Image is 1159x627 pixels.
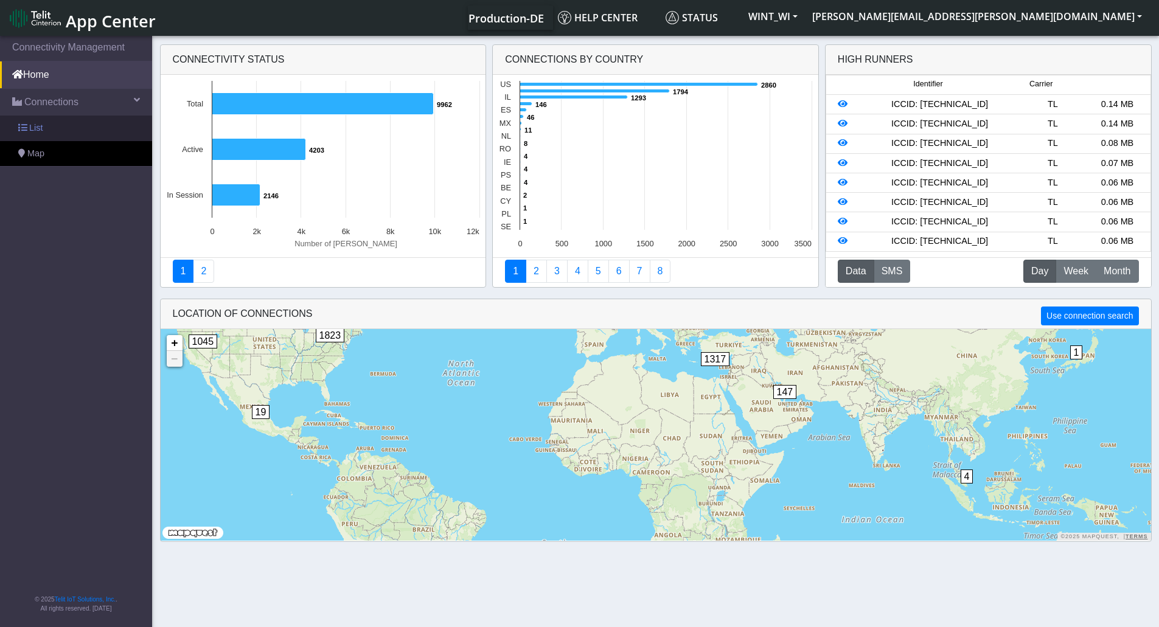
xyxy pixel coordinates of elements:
[666,11,679,24] img: status.svg
[524,140,527,147] text: 8
[631,94,646,102] text: 1293
[720,239,737,248] text: 2500
[1085,196,1149,209] div: 0.06 MB
[27,147,44,161] span: Map
[161,45,486,75] div: Connectivity status
[524,165,528,173] text: 4
[1031,264,1048,279] span: Day
[252,227,261,236] text: 2k
[55,596,116,603] a: Telit IoT Solutions, Inc.
[1029,78,1053,90] span: Carrier
[428,227,441,236] text: 10k
[595,239,612,248] text: 1000
[859,196,1020,209] div: ICCID: [TECHNICAL_ID]
[437,101,452,108] text: 9962
[588,260,609,283] a: Usage by Carrier
[186,99,203,108] text: Total
[1020,196,1085,209] div: TL
[608,260,630,283] a: 14 Days Trend
[24,95,78,109] span: Connections
[761,81,776,89] text: 2860
[501,222,511,231] text: SE
[636,239,653,248] text: 1500
[555,239,568,248] text: 500
[182,145,203,154] text: Active
[1085,157,1149,170] div: 0.07 MB
[499,144,511,153] text: RO
[859,157,1020,170] div: ICCID: [TECHNICAL_ID]
[1085,215,1149,229] div: 0.06 MB
[341,227,350,236] text: 6k
[467,227,479,236] text: 12k
[838,52,913,67] div: High Runners
[210,227,214,236] text: 0
[1020,215,1085,229] div: TL
[523,204,527,212] text: 1
[1020,98,1085,111] div: TL
[762,239,779,248] text: 3000
[859,176,1020,190] div: ICCID: [TECHNICAL_ID]
[294,239,397,248] text: Number of [PERSON_NAME]
[961,469,973,483] span: 4
[1085,137,1149,150] div: 0.08 MB
[558,11,638,24] span: Help center
[161,299,1151,329] div: LOCATION OF CONNECTIONS
[1070,345,1083,359] span: 1
[1020,235,1085,248] div: TL
[468,11,544,26] span: Production-DE
[661,5,741,30] a: Status
[666,11,718,24] span: Status
[524,153,528,160] text: 4
[795,239,812,248] text: 3500
[193,260,214,283] a: Deployment status
[859,98,1020,111] div: ICCID: [TECHNICAL_ID]
[1085,235,1149,248] div: 0.06 MB
[167,190,203,199] text: In Session
[859,215,1020,229] div: ICCID: [TECHNICAL_ID]
[558,11,571,24] img: knowledge.svg
[524,179,528,186] text: 4
[1085,117,1149,131] div: 0.14 MB
[309,147,324,154] text: 4203
[505,260,526,283] a: Connections By Country
[386,227,394,236] text: 8k
[1020,117,1085,131] div: TL
[874,260,911,283] button: SMS
[678,239,695,248] text: 2000
[527,114,534,121] text: 46
[493,45,818,75] div: Connections By Country
[189,334,218,348] span: 1045
[1041,307,1138,325] button: Use connection search
[1085,176,1149,190] div: 0.06 MB
[859,137,1020,150] div: ICCID: [TECHNICAL_ID]
[1020,176,1085,190] div: TL
[913,78,942,90] span: Identifier
[500,196,511,206] text: CY
[1023,260,1056,283] button: Day
[468,5,543,30] a: Your current platform instance
[518,239,523,248] text: 0
[701,352,730,366] span: 1317
[535,101,547,108] text: 146
[167,335,183,351] a: Zoom in
[859,235,1020,248] div: ICCID: [TECHNICAL_ID]
[553,5,661,30] a: Help center
[629,260,650,283] a: Zero Session
[1057,533,1150,541] div: ©2025 MapQuest, |
[546,260,568,283] a: Usage per Country
[502,209,512,218] text: PL
[1063,264,1088,279] span: Week
[805,5,1149,27] button: [PERSON_NAME][EMAIL_ADDRESS][PERSON_NAME][DOMAIN_NAME]
[1126,533,1148,539] a: Terms
[741,5,805,27] button: WINT_WI
[499,119,512,128] text: MX
[263,192,279,199] text: 2146
[501,131,511,140] text: NL
[1104,264,1130,279] span: Month
[673,88,689,95] text: 1794
[1070,345,1082,382] div: 1
[173,260,194,283] a: Connectivity status
[504,158,511,167] text: IE
[316,328,345,342] span: 1823
[1020,157,1085,170] div: TL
